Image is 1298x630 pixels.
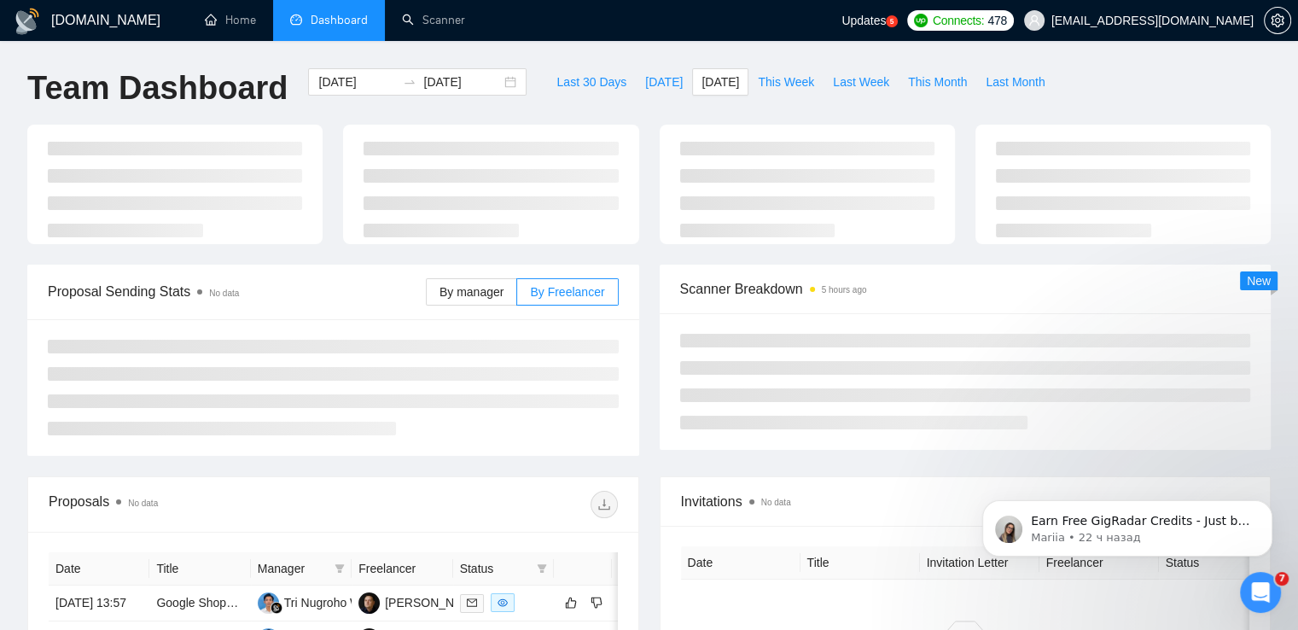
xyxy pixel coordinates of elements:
[258,559,328,578] span: Manager
[27,68,288,108] h1: Team Dashboard
[565,596,577,610] span: like
[800,546,920,580] th: Title
[533,556,550,581] span: filter
[49,552,149,586] th: Date
[318,73,396,91] input: Start date
[467,598,477,608] span: mail
[701,73,739,91] span: [DATE]
[914,14,928,27] img: upwork-logo.png
[561,592,581,613] button: like
[498,598,508,608] span: eye
[680,278,1251,300] span: Scanner Breakdown
[822,285,867,295] time: 5 hours ago
[933,11,984,30] span: Connects:
[251,552,352,586] th: Manager
[149,586,250,621] td: Google Shopping, Search & Meta (Facebook + Instagram) Retargeting Campaigns
[537,563,547,574] span: filter
[358,592,380,614] img: DS
[258,595,393,609] a: TNTri Nugroho Wibowo
[692,68,748,96] button: [DATE]
[423,73,501,91] input: End date
[899,68,976,96] button: This Month
[645,73,683,91] span: [DATE]
[758,73,814,91] span: This Week
[681,491,1250,512] span: Invitations
[636,68,692,96] button: [DATE]
[49,586,149,621] td: [DATE] 13:57
[460,559,530,578] span: Status
[149,552,250,586] th: Title
[908,73,967,91] span: This Month
[1240,572,1281,613] iframe: Intercom live chat
[890,18,894,26] text: 5
[290,14,302,26] span: dashboard
[1028,15,1040,26] span: user
[439,285,503,299] span: By manager
[761,498,791,507] span: No data
[258,592,279,614] img: TN
[748,68,824,96] button: This Week
[530,285,604,299] span: By Freelancer
[824,68,899,96] button: Last Week
[403,75,416,89] span: to
[833,73,889,91] span: Last Week
[886,15,898,27] a: 5
[335,563,345,574] span: filter
[556,73,626,91] span: Last 30 Days
[284,593,393,612] div: Tri Nugroho Wibowo
[1247,274,1271,288] span: New
[205,13,256,27] a: homeHome
[1264,14,1291,27] a: setting
[681,546,800,580] th: Date
[209,289,239,298] span: No data
[403,75,416,89] span: swap-right
[586,592,607,613] button: dislike
[976,68,1054,96] button: Last Month
[358,595,483,609] a: DS[PERSON_NAME]
[591,596,602,610] span: dislike
[331,556,348,581] span: filter
[156,596,593,610] a: Google Shopping, Search & Meta (Facebook + Instagram) Retargeting Campaigns
[1275,572,1289,586] span: 7
[1265,14,1290,27] span: setting
[48,281,426,302] span: Proposal Sending Stats
[311,13,368,27] span: Dashboard
[986,73,1045,91] span: Last Month
[49,491,333,518] div: Proposals
[128,499,158,508] span: No data
[547,68,636,96] button: Last 30 Days
[14,8,41,35] img: logo
[957,464,1298,584] iframe: Intercom notifications сообщение
[987,11,1006,30] span: 478
[402,13,465,27] a: searchScanner
[920,546,1039,580] th: Invitation Letter
[1264,7,1291,34] button: setting
[352,552,452,586] th: Freelancer
[385,593,483,612] div: [PERSON_NAME]
[841,14,886,27] span: Updates
[271,602,282,614] img: gigradar-bm.png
